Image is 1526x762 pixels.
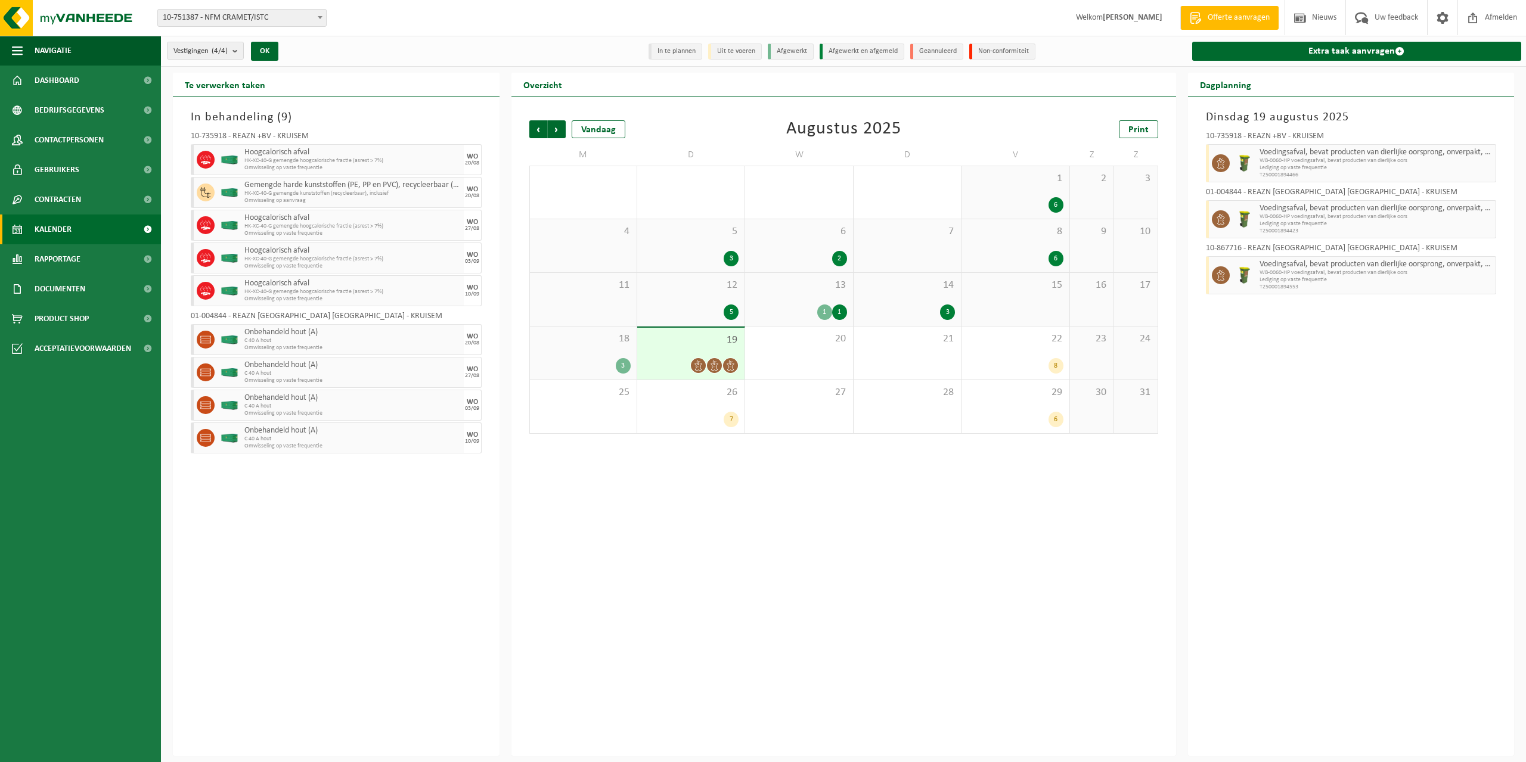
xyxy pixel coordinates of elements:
h2: Overzicht [511,73,574,96]
span: HK-XC-40-G gemengde hoogcalorische fractie (asrest > 7%) [244,223,461,230]
span: Offerte aanvragen [1205,12,1273,24]
span: Hoogcalorisch afval [244,279,461,288]
div: 1 [817,304,832,320]
div: 6 [1049,197,1063,213]
span: 17 [1120,279,1152,292]
span: Omwisseling op vaste frequentie [244,377,461,384]
div: 3 [940,304,955,320]
div: 3 [616,358,631,374]
span: 15 [967,279,1063,292]
span: HK-XC-40-G gemengde hoogcalorische fractie (asrest > 7%) [244,157,461,164]
span: Onbehandeld hout (A) [244,426,461,436]
span: Documenten [35,274,85,304]
span: Omwisseling op vaste frequentie [244,443,461,450]
span: Omwisseling op vaste frequentie [244,410,461,417]
div: WO [467,284,478,291]
span: Lediging op vaste frequentie [1260,164,1493,172]
span: Onbehandeld hout (A) [244,328,461,337]
span: 16 [1076,279,1108,292]
div: 8 [1049,358,1063,374]
li: Non-conformiteit [969,43,1035,60]
span: T250001894466 [1260,172,1493,179]
img: HK-XC-40-GN-00 [221,188,238,197]
span: 4 [536,225,631,238]
div: 03/09 [465,259,479,265]
div: 1 [832,304,847,320]
span: 26 [643,386,739,399]
span: 6 [751,225,846,238]
span: Navigatie [35,36,72,66]
div: 03/09 [465,406,479,412]
a: Offerte aanvragen [1180,6,1279,30]
span: Omwisseling op vaste frequentie [244,263,461,270]
span: Voedingsafval, bevat producten van dierlijke oorsprong, onverpakt, categorie 3 [1260,204,1493,213]
span: 24 [1120,332,1152,346]
div: 10-735918 - REAZN +BV - KRUISEM [191,132,482,144]
span: 28 [860,386,955,399]
span: 11 [536,279,631,292]
td: D [637,144,745,166]
span: 1 [967,172,1063,185]
div: 27/08 [465,226,479,232]
li: In te plannen [649,43,702,60]
li: Afgewerkt en afgemeld [820,43,904,60]
img: HK-XC-40-GN-00 [221,335,238,344]
span: Hoogcalorisch afval [244,213,461,223]
div: 3 [724,251,739,266]
div: WO [467,219,478,226]
li: Afgewerkt [768,43,814,60]
div: WO [467,431,478,438]
button: OK [251,42,278,61]
span: Omwisseling op vaste frequentie [244,344,461,352]
div: 27/08 [465,373,479,379]
span: 19 [643,334,739,347]
span: 18 [536,332,631,346]
div: 01-004844 - REAZN [GEOGRAPHIC_DATA] [GEOGRAPHIC_DATA] - KRUISEM [191,312,482,324]
td: Z [1070,144,1114,166]
img: HK-XC-40-GN-00 [221,368,238,377]
span: HK-XC-40-G gemengde hoogcalorische fractie (asrest > 7%) [244,288,461,296]
span: 25 [536,386,631,399]
span: Vestigingen [173,42,228,60]
div: 10-735918 - REAZN +BV - KRUISEM [1206,132,1497,144]
td: V [961,144,1069,166]
td: W [745,144,853,166]
span: C 40 A hout [244,436,461,443]
div: WO [467,251,478,259]
div: 10-867716 - REAZN [GEOGRAPHIC_DATA] [GEOGRAPHIC_DATA] - KRUISEM [1206,244,1497,256]
span: Onbehandeld hout (A) [244,360,461,370]
div: 10/09 [465,438,479,444]
a: Extra taak aanvragen [1192,42,1522,61]
span: Lediging op vaste frequentie [1260,276,1493,284]
span: WB-0060-HP voedingsafval, bevat producten van dierlijke oors [1260,213,1493,220]
div: Augustus 2025 [786,120,901,138]
div: 10/09 [465,291,479,297]
td: D [854,144,961,166]
h2: Te verwerken taken [173,73,277,96]
h3: Dinsdag 19 augustus 2025 [1206,108,1497,126]
div: 20/08 [465,193,479,199]
div: 2 [832,251,847,266]
span: Bedrijfsgegevens [35,95,104,125]
count: (4/4) [212,47,228,55]
span: 10 [1120,225,1152,238]
span: 29 [967,386,1063,399]
span: 10-751387 - NFM CRAMET/ISTC [158,10,326,26]
h2: Dagplanning [1188,73,1263,96]
span: HK-XC-40-G gemengde hoogcalorische fractie (asrest > 7%) [244,256,461,263]
img: WB-0060-HPE-GN-50 [1236,266,1254,284]
span: Omwisseling op vaste frequentie [244,164,461,172]
img: WB-0060-HPE-GN-50 [1236,154,1254,172]
span: 21 [860,332,955,346]
span: Volgende [548,120,566,138]
div: WO [467,366,478,373]
span: Contracten [35,185,81,214]
div: Vandaag [572,120,625,138]
span: 22 [967,332,1063,346]
span: T250001894553 [1260,284,1493,291]
img: HK-XC-40-GN-00 [221,155,238,164]
span: Lediging op vaste frequentie [1260,220,1493,228]
span: Voedingsafval, bevat producten van dierlijke oorsprong, onverpakt, categorie 3 [1260,148,1493,157]
h3: In behandeling ( ) [191,108,482,126]
span: Rapportage [35,244,80,274]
